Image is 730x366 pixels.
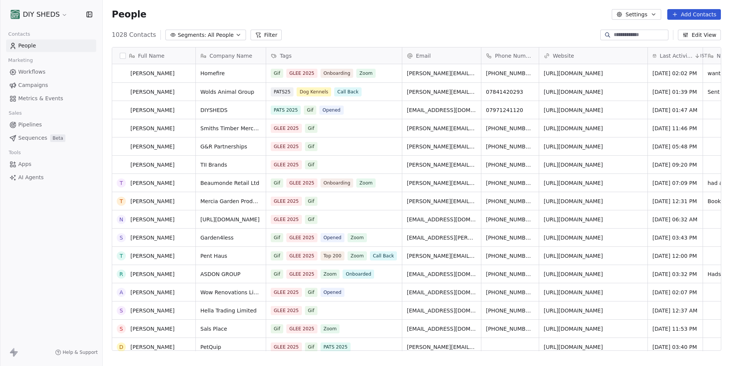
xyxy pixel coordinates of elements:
[356,178,376,188] span: Zoom
[407,88,476,96] span: [PERSON_NAME][EMAIL_ADDRESS][DOMAIN_NAME]
[544,308,603,314] a: [URL][DOMAIN_NAME]
[652,143,698,150] span: [DATE] 05:48 PM
[130,252,175,260] span: [PERSON_NAME]
[5,55,36,66] span: Marketing
[200,216,261,223] span: [URL][DOMAIN_NAME]
[271,288,302,297] span: GLEE 2025
[286,324,317,333] span: GLEE 2025
[321,324,340,333] span: Zoom
[271,69,283,78] span: Gif
[130,143,175,150] span: [PERSON_NAME]
[18,81,48,89] span: Campaigns
[117,215,126,224] span: N
[486,325,534,333] span: [PHONE_NUMBER]
[544,144,603,150] a: [URL][DOMAIN_NAME]
[6,132,96,144] a: SequencesBeta
[486,234,534,241] span: [PHONE_NUMBER]
[407,143,476,150] span: [PERSON_NAME][EMAIL_ADDRESS][DOMAIN_NAME]
[321,233,344,242] span: Opened
[200,179,261,187] span: Beaumonde Retail Ltd
[271,342,302,352] span: GLEE 2025
[130,88,175,96] span: [PERSON_NAME]
[117,178,126,188] span: T
[407,179,476,187] span: [PERSON_NAME][EMAIL_ADDRESS][PERSON_NAME][DOMAIN_NAME]
[407,252,476,260] span: [PERSON_NAME][EMAIL_ADDRESS][DOMAIN_NAME]
[117,342,126,352] span: D
[544,70,603,76] a: [URL][DOMAIN_NAME]
[416,52,431,60] span: Email
[271,197,302,206] span: GLEE 2025
[271,270,283,279] span: Gif
[486,270,534,278] span: [PHONE_NUMBER]
[667,9,721,20] button: Add Contacts
[407,307,476,314] span: [EMAIL_ADDRESS][DOMAIN_NAME]
[6,66,96,78] a: Workflows
[130,289,175,296] span: [PERSON_NAME]
[130,125,175,132] span: [PERSON_NAME]
[481,47,539,64] div: Phone Number
[652,270,698,278] span: [DATE] 03:32 PM
[117,324,126,333] span: S
[271,160,302,169] span: GLEE 2025
[544,125,603,131] a: [URL][DOMAIN_NAME]
[271,251,283,260] span: Gif
[544,89,603,95] a: [URL][DOMAIN_NAME]
[305,197,317,206] span: Gif
[200,143,261,150] span: G&R Partnerships
[321,342,351,352] span: PATS 2025
[200,270,261,278] span: ASDON GROUP
[652,289,698,296] span: [DATE] 02:07 PM
[334,87,362,96] span: Call Back
[321,69,354,78] span: Onboarding
[539,47,647,64] div: Website
[130,197,175,205] span: [PERSON_NAME]
[407,216,476,223] span: [EMAIL_ADDRESS][DOMAIN_NAME]
[271,124,302,133] span: GLEE 2025
[356,69,376,78] span: Zoom
[117,288,126,297] span: A
[200,289,261,296] span: Wow Renovations Limited
[343,270,374,279] span: Onboarded
[407,343,476,351] span: [PERSON_NAME][EMAIL_ADDRESS][DOMAIN_NAME]
[200,252,261,260] span: Pent Haus
[652,307,698,314] span: [DATE] 12:37 AM
[407,106,476,114] span: [EMAIL_ADDRESS][DOMAIN_NAME]
[6,158,96,170] a: Apps
[271,306,302,315] span: GLEE 2025
[652,161,698,169] span: [DATE] 09:20 PM
[271,233,283,242] span: Gif
[407,125,476,132] span: [PERSON_NAME][EMAIL_ADDRESS][DOMAIN_NAME]
[130,234,175,241] span: [PERSON_NAME]
[286,251,317,260] span: GLEE 2025
[286,270,317,279] span: GLEE 2025
[544,271,603,277] a: [URL][DOMAIN_NAME]
[652,343,698,351] span: [DATE] 03:40 PM
[652,106,698,114] span: [DATE] 01:47 AM
[486,69,534,77] span: [PHONE_NUMBER]
[18,160,32,168] span: Apps
[130,69,175,77] span: [PERSON_NAME]
[407,270,476,278] span: [EMAIL_ADDRESS][DOMAIN_NAME]
[130,343,175,351] span: [PERSON_NAME]
[200,69,261,77] span: Homefire
[700,53,708,59] span: IST
[271,87,294,96] span: PATS25
[486,161,534,169] span: [PHONE_NUMBER]
[407,161,476,169] span: [PERSON_NAME][EMAIL_ADDRESS][PERSON_NAME][DOMAIN_NAME]
[130,270,175,278] span: [PERSON_NAME]
[117,270,126,279] span: R
[200,343,261,351] span: PetQuip
[495,52,534,60] span: Phone Number
[305,288,317,297] span: Gif
[321,251,344,260] span: Top 200
[544,162,603,168] a: [URL][DOMAIN_NAME]
[486,289,534,296] span: [PHONE_NUMBER]
[117,197,126,206] span: T
[544,216,603,222] a: [URL][DOMAIN_NAME]
[486,307,534,314] span: [PHONE_NUMBER]
[407,289,476,296] span: [EMAIL_ADDRESS][DOMAIN_NAME]
[200,325,261,333] span: Sals Place
[652,69,698,77] span: [DATE] 02:02 PM
[130,307,175,314] span: [PERSON_NAME]
[544,235,603,241] a: [URL][DOMAIN_NAME]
